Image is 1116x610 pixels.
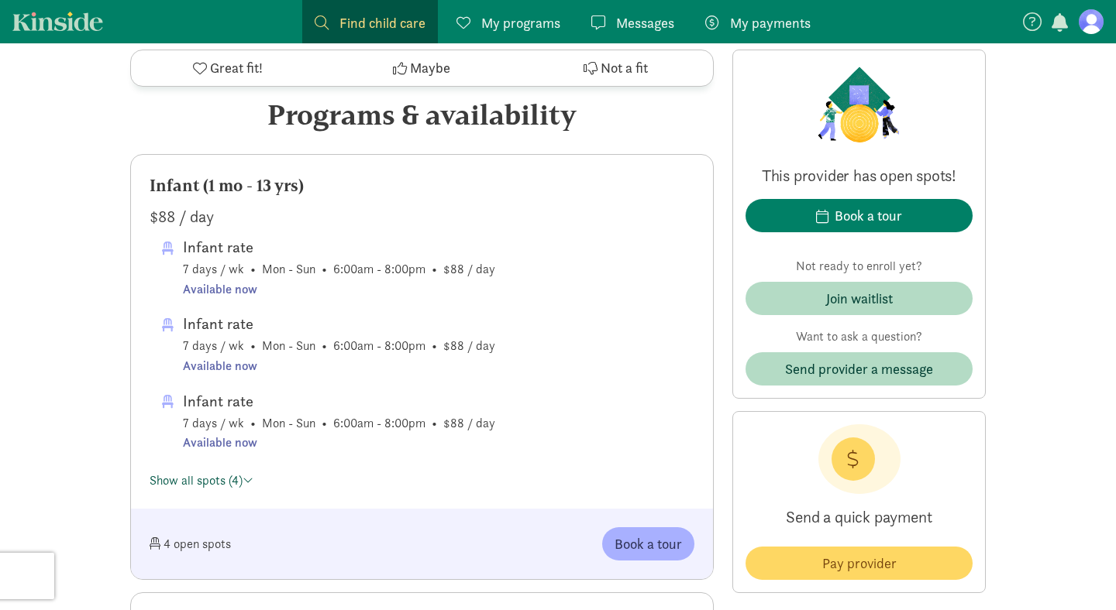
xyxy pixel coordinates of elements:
[150,204,694,229] div: $88 / day
[339,12,425,33] span: Find child care
[746,257,973,276] p: Not ready to enroll yet?
[150,173,694,198] div: Infant (1 mo - 13 yrs)
[183,311,495,336] div: Infant rate
[785,358,933,379] span: Send provider a message
[746,165,973,187] p: This provider has open spots!
[519,50,713,86] button: Not a fit
[822,553,897,574] span: Pay provider
[183,235,495,259] div: Infant rate
[12,12,103,31] a: Kinside
[210,58,263,79] span: Great fit!
[183,235,495,299] span: 7 days / wk • Mon - Sun • 6:00am - 8:00pm • $88 / day
[410,58,450,79] span: Maybe
[150,527,422,560] div: 4 open spots
[481,12,560,33] span: My programs
[183,356,495,376] div: Available now
[616,12,674,33] span: Messages
[746,494,973,540] p: Send a quick payment
[602,527,694,560] button: Book a tour
[746,327,973,346] p: Want to ask a question?
[325,50,518,86] button: Maybe
[183,279,495,300] div: Available now
[183,433,495,453] div: Available now
[746,199,973,232] button: Book a tour
[746,352,973,386] button: Send provider a message
[183,311,495,375] span: 7 days / wk • Mon - Sun • 6:00am - 8:00pm • $88 / day
[746,282,973,315] button: Join waitlist
[131,50,325,86] button: Great fit!
[615,533,682,554] span: Book a tour
[183,389,495,453] span: 7 days / wk • Mon - Sun • 6:00am - 8:00pm • $88 / day
[814,63,904,146] img: Provider logo
[601,58,648,79] span: Not a fit
[183,389,495,413] div: Infant rate
[826,288,893,309] div: Join waitlist
[130,94,714,135] div: Programs & availability
[730,12,811,33] span: My payments
[150,472,253,488] a: Show all spots (4)
[835,205,902,226] div: Book a tour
